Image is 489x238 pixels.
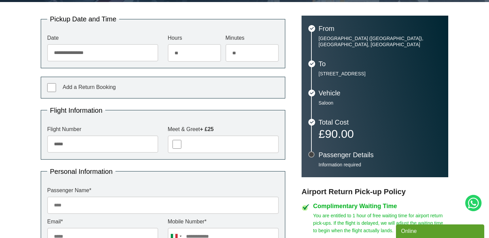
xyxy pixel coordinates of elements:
[319,60,441,67] h3: To
[319,25,441,32] h3: From
[319,119,441,126] h3: Total Cost
[319,129,441,139] p: £
[62,84,116,90] span: Add a Return Booking
[319,90,441,96] h3: Vehicle
[313,203,448,209] h4: Complimentary Waiting Time
[168,127,279,132] label: Meet & Greet
[47,83,56,92] input: Add a Return Booking
[396,223,486,238] iframe: chat widget
[168,35,221,41] label: Hours
[47,127,158,132] label: Flight Number
[47,107,105,114] legend: Flight Information
[302,187,448,196] h3: Airport Return Pick-up Policy
[325,127,354,140] span: 90.00
[47,35,158,41] label: Date
[319,100,441,106] p: Saloon
[319,162,441,168] p: Information required
[168,219,279,224] label: Mobile Number
[47,16,119,22] legend: Pickup Date and Time
[319,71,441,77] p: [STREET_ADDRESS]
[200,126,214,132] strong: + £25
[225,35,279,41] label: Minutes
[47,219,158,224] label: Email
[319,151,441,158] h3: Passenger Details
[47,188,279,193] label: Passenger Name
[319,35,441,48] p: [GEOGRAPHIC_DATA] ([GEOGRAPHIC_DATA]), [GEOGRAPHIC_DATA], [GEOGRAPHIC_DATA]
[313,212,448,234] p: You are entitled to 1 hour of free waiting time for airport return pick-ups. If the flight is del...
[47,168,115,175] legend: Personal Information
